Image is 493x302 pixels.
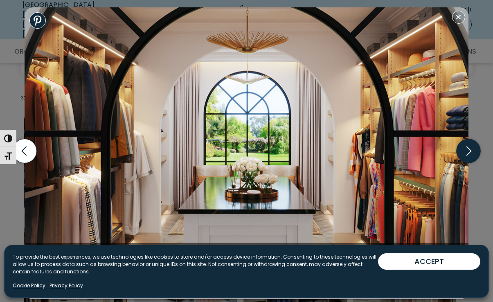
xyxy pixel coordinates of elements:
a: Privacy Policy [50,282,83,289]
button: ACCEPT [378,253,480,270]
img: Spacious custom walk-in closet with abundant wardrobe space, center island storage [25,7,468,263]
a: Share to Pinterest [29,12,46,29]
a: Cookie Policy [13,282,45,289]
button: Close modal [452,11,465,24]
figcaption: Boutique-like closet with custom hanging sections, integrated lighting, and a center island. [25,243,468,264]
p: To provide the best experiences, we use technologies like cookies to store and/or access device i... [13,253,378,275]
